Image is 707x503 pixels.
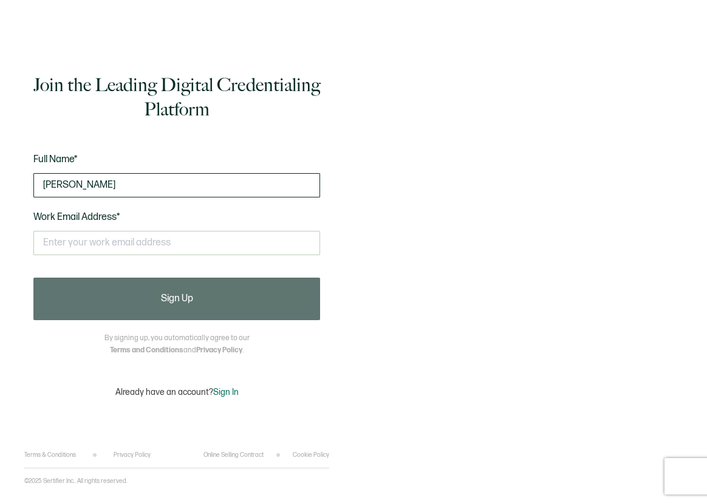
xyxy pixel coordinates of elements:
[33,278,320,320] button: Sign Up
[24,477,128,485] p: ©2025 Sertifier Inc.. All rights reserved.
[33,231,320,255] input: Enter your work email address
[33,173,320,197] input: Jane Doe
[33,73,320,121] h1: Join the Leading Digital Credentialing Platform
[24,451,76,459] a: Terms & Conditions
[114,451,151,459] a: Privacy Policy
[161,294,193,304] span: Sign Up
[33,211,120,223] span: Work Email Address*
[33,154,78,165] span: Full Name*
[110,346,183,355] a: Terms and Conditions
[293,451,329,459] a: Cookie Policy
[104,332,250,357] p: By signing up, you automatically agree to our and .
[115,387,239,397] p: Already have an account?
[203,451,264,459] a: Online Selling Contract
[213,387,239,397] span: Sign In
[196,346,242,355] a: Privacy Policy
